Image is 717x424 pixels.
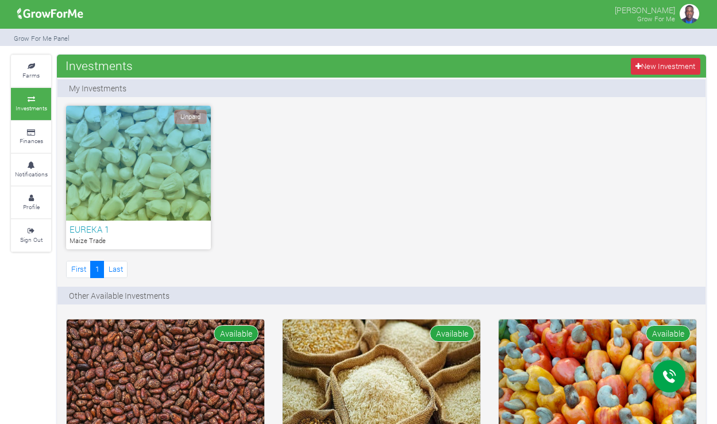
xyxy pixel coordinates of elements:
[11,187,51,218] a: Profile
[637,14,675,23] small: Grow For Me
[70,236,207,246] p: Maize Trade
[23,203,40,211] small: Profile
[430,325,475,342] span: Available
[11,154,51,186] a: Notifications
[66,106,211,249] a: Unpaid EUREKA 1 Maize Trade
[678,2,701,25] img: growforme image
[16,104,47,112] small: Investments
[69,290,169,302] p: Other Available Investments
[69,82,126,94] p: My Investments
[63,54,136,77] span: Investments
[20,236,43,244] small: Sign Out
[615,2,675,16] p: [PERSON_NAME]
[11,219,51,251] a: Sign Out
[70,224,207,234] h6: EUREKA 1
[15,170,48,178] small: Notifications
[14,34,70,43] small: Grow For Me Panel
[66,261,128,277] nav: Page Navigation
[20,137,43,145] small: Finances
[11,55,51,87] a: Farms
[13,2,87,25] img: growforme image
[646,325,691,342] span: Available
[11,121,51,153] a: Finances
[11,88,51,120] a: Investments
[66,261,91,277] a: First
[214,325,259,342] span: Available
[90,261,104,277] a: 1
[22,71,40,79] small: Farms
[631,58,700,75] a: New Investment
[103,261,128,277] a: Last
[174,110,207,124] span: Unpaid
